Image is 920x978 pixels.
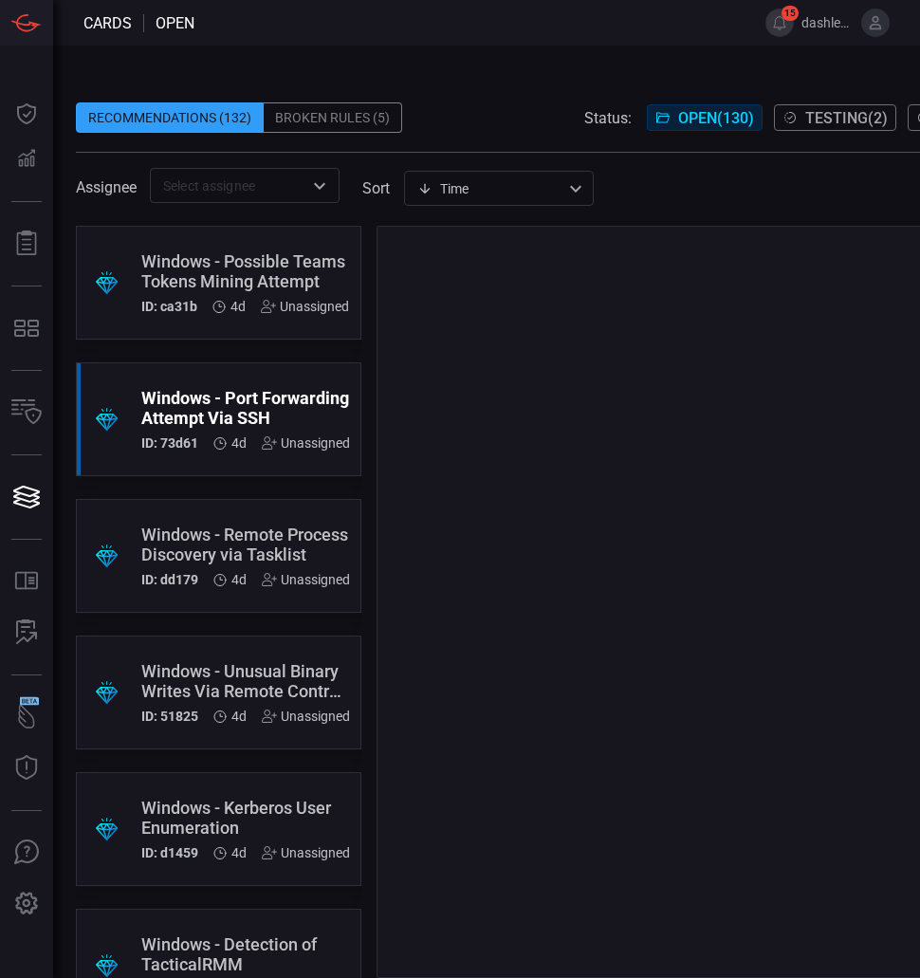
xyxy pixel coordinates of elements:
[4,881,49,927] button: Preferences
[262,435,350,451] div: Unassigned
[231,709,247,724] span: Aug 14, 2025 4:08 AM
[4,137,49,182] button: Detections
[306,173,333,199] button: Open
[801,15,854,30] span: dashley.[PERSON_NAME]
[141,661,350,701] div: Windows - Unusual Binary Writes Via Remote Control Tools
[231,435,247,451] span: Aug 14, 2025 4:08 AM
[4,474,49,520] button: Cards
[774,104,896,131] button: Testing(2)
[141,525,350,564] div: Windows - Remote Process Discovery via Tasklist
[262,709,350,724] div: Unassigned
[262,845,350,860] div: Unassigned
[4,610,49,655] button: ALERT ANALYSIS
[141,435,198,451] h5: ID: 73d61
[417,179,563,198] div: Time
[678,109,754,127] span: Open ( 130 )
[4,694,49,740] button: Wingman
[264,102,402,133] div: Broken Rules (5)
[141,709,198,724] h5: ID: 51825
[584,109,632,127] span: Status:
[231,572,247,587] span: Aug 14, 2025 4:08 AM
[76,102,264,133] div: Recommendations (132)
[141,572,198,587] h5: ID: dd179
[76,178,137,196] span: Assignee
[141,299,197,314] h5: ID: ca31b
[362,179,390,197] label: sort
[4,559,49,604] button: Rule Catalog
[4,91,49,137] button: Dashboard
[141,388,350,428] div: Windows - Port Forwarding Attempt Via SSH
[261,299,349,314] div: Unassigned
[156,14,194,32] span: open
[83,14,132,32] span: Cards
[765,9,794,37] button: 15
[805,109,888,127] span: Testing ( 2 )
[4,305,49,351] button: MITRE - Detection Posture
[4,830,49,876] button: Ask Us A Question
[156,174,303,197] input: Select assignee
[782,6,799,21] span: 15
[230,299,246,314] span: Aug 14, 2025 4:08 AM
[647,104,763,131] button: Open(130)
[141,845,198,860] h5: ID: d1459
[141,251,349,291] div: Windows - Possible Teams Tokens Mining Attempt
[4,390,49,435] button: Inventory
[141,798,350,838] div: Windows - Kerberos User Enumeration
[231,845,247,860] span: Aug 14, 2025 4:08 AM
[141,934,357,974] div: Windows - Detection of TacticalRMM
[4,221,49,267] button: Reports
[4,746,49,791] button: Threat Intelligence
[262,572,350,587] div: Unassigned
